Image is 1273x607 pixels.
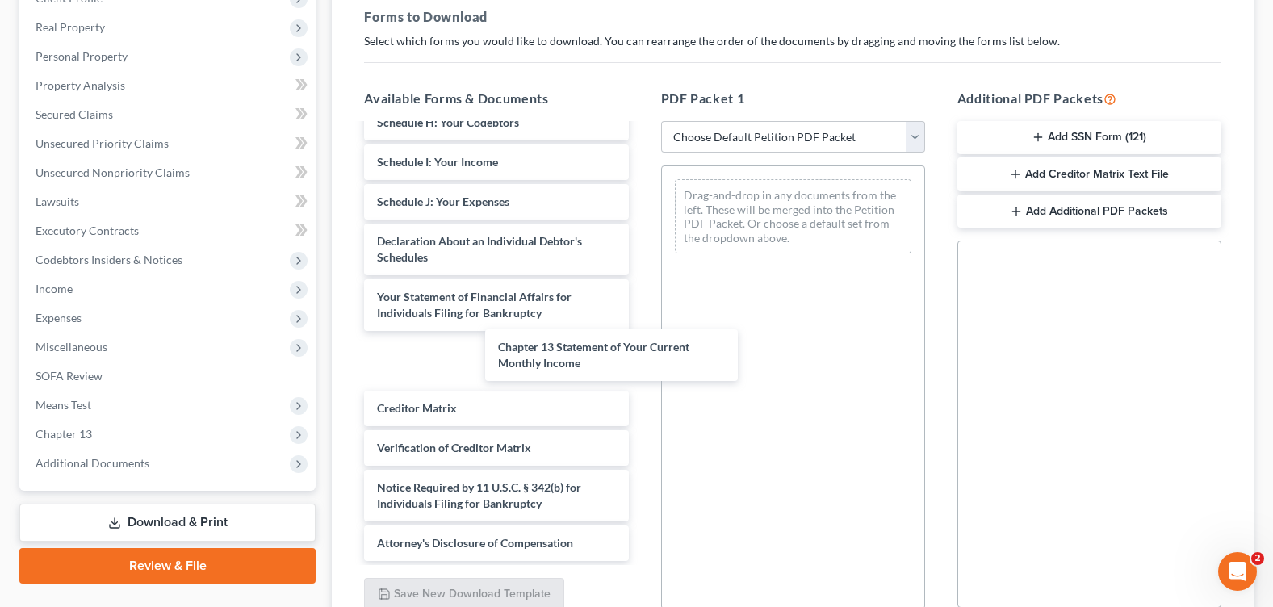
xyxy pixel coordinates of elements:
h5: Forms to Download [364,7,1221,27]
p: Select which forms you would like to download. You can rearrange the order of the documents by dr... [364,33,1221,49]
span: SOFA Review [36,369,103,383]
span: Your Statement of Financial Affairs for Individuals Filing for Bankruptcy [377,290,572,320]
span: Schedule H: Your Codebtors [377,115,519,129]
span: Unsecured Priority Claims [36,136,169,150]
span: 2 [1251,552,1264,565]
span: Property Analysis [36,78,125,92]
h5: Available Forms & Documents [364,89,628,108]
span: Lawsuits [36,195,79,208]
a: Property Analysis [23,71,316,100]
span: Personal Property [36,49,128,63]
span: Schedule J: Your Expenses [377,195,509,208]
button: Add SSN Form (121) [957,121,1221,155]
span: Verification of Creditor Matrix [377,441,531,454]
h5: Additional PDF Packets [957,89,1221,108]
span: Income [36,282,73,295]
span: Codebtors Insiders & Notices [36,253,182,266]
span: Expenses [36,311,82,324]
iframe: Intercom live chat [1218,552,1257,591]
a: Lawsuits [23,187,316,216]
span: Executory Contracts [36,224,139,237]
a: Executory Contracts [23,216,316,245]
span: Chapter 13 [36,427,92,441]
span: Creditor Matrix [377,401,457,415]
h5: PDF Packet 1 [661,89,925,108]
span: Means Test [36,398,91,412]
span: Unsecured Nonpriority Claims [36,165,190,179]
a: SOFA Review [23,362,316,391]
a: Download & Print [19,504,316,542]
div: Drag-and-drop in any documents from the left. These will be merged into the Petition PDF Packet. ... [675,179,911,253]
button: Add Creditor Matrix Text File [957,157,1221,191]
a: Unsecured Nonpriority Claims [23,158,316,187]
span: Additional Documents [36,456,149,470]
span: Schedule I: Your Income [377,155,498,169]
a: Unsecured Priority Claims [23,129,316,158]
span: Declaration About an Individual Debtor's Schedules [377,234,582,264]
a: Secured Claims [23,100,316,129]
span: Miscellaneous [36,340,107,354]
span: Secured Claims [36,107,113,121]
span: Notice Required by 11 U.S.C. § 342(b) for Individuals Filing for Bankruptcy [377,480,581,510]
span: Real Property [36,20,105,34]
button: Add Additional PDF Packets [957,195,1221,228]
span: Chapter 13 Statement of Your Current Monthly Income [498,340,689,370]
span: Attorney's Disclosure of Compensation [377,536,573,550]
a: Review & File [19,548,316,584]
